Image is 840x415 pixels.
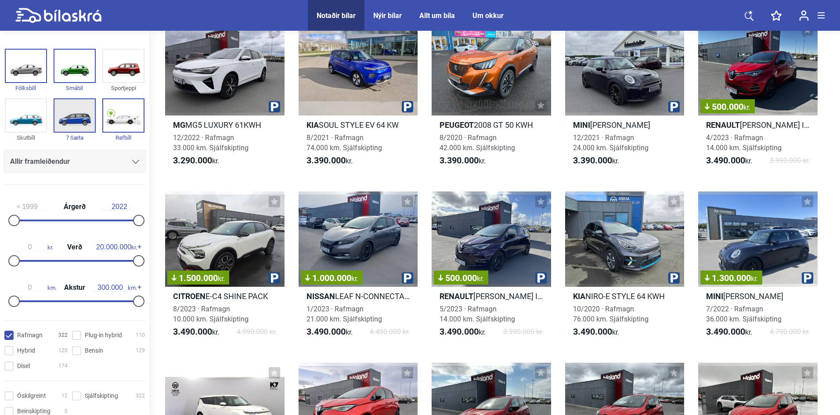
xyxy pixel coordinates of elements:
[173,326,212,337] b: 3.490.000
[58,346,68,355] span: 120
[165,120,285,130] h2: MG5 LUXURY 61KWH
[218,274,225,283] span: kr.
[573,134,649,152] span: 12/2021 · Rafmagn 24.000 km. Sjálfskipting
[432,120,551,130] h2: 2008 GT 50 KWH
[698,120,818,130] h2: [PERSON_NAME] INTENS 52KWH
[565,291,685,301] h2: NIRO-E STYLE 64 KWH
[85,391,118,401] span: Sjálfskipting
[668,272,680,284] img: parking.png
[472,11,504,20] a: Um okkur
[85,331,122,340] span: Plug-in hybrid
[136,391,145,401] span: 322
[438,274,484,282] span: 500.000
[573,327,619,337] span: kr.
[102,133,144,143] div: Rafbíll
[173,155,219,166] span: kr.
[573,305,649,323] span: 10/2020 · Rafmagn 76.000 km. Sjálfskipting
[269,101,280,112] img: parking.png
[306,134,382,152] span: 8/2021 · Rafmagn 74.000 km. Sjálfskipting
[706,326,745,337] b: 3.490.000
[706,327,752,337] span: kr.
[440,120,474,130] b: Peugeot
[668,101,680,112] img: parking.png
[351,274,358,283] span: kr.
[165,291,285,301] h2: E-C4 SHINE PACK
[573,292,585,301] b: Kia
[317,11,356,20] a: Notaðir bílar
[698,191,818,345] a: 1.300.000kr.Mini[PERSON_NAME]7/2022 · Rafmagn36.000 km. Sjálfskipting3.490.000kr.4.790.000 kr.
[698,20,818,173] a: 500.000kr.Renault[PERSON_NAME] INTENS 52KWH4/2023 · Rafmagn14.000 km. Sjálfskipting3.490.000kr.3....
[5,133,47,143] div: Skutbíll
[706,305,782,323] span: 7/2022 · Rafmagn 36.000 km. Sjálfskipting
[306,326,346,337] b: 3.490.000
[17,331,43,340] span: Rafmagn
[173,120,185,130] b: Mg
[173,134,249,152] span: 12/2022 · Rafmagn 33.000 km. Sjálfskipting
[705,102,750,111] span: 500.000
[58,331,68,340] span: 322
[172,274,225,282] span: 1.500.000
[799,10,809,21] img: user-login.svg
[5,83,47,93] div: Fólksbíll
[573,155,619,166] span: kr.
[477,274,484,283] span: kr.
[373,11,402,20] a: Nýir bílar
[565,191,685,345] a: KiaNIRO-E STYLE 64 KWH10/2020 · Rafmagn76.000 km. Sjálfskipting3.490.000kr.
[440,155,479,166] b: 3.390.000
[165,191,285,345] a: 1.500.000kr.CitroenE-C4 SHINE PACK8/2023 · Rafmagn10.000 km. Sjálfskipting3.490.000kr.4.990.000 kr.
[370,327,410,337] span: 4.490.000 kr.
[61,391,68,401] span: 12
[440,134,515,152] span: 8/2020 · Rafmagn 42.000 km. Sjálfskipting
[173,305,249,323] span: 8/2023 · Rafmagn 10.000 km. Sjálfskipting
[17,346,35,355] span: Hybrid
[62,284,87,291] span: Akstur
[419,11,455,20] a: Allt um bíla
[440,326,479,337] b: 3.490.000
[402,101,413,112] img: parking.png
[96,243,137,251] span: kr.
[299,120,418,130] h2: SOUL STYLE EV 64 KW
[136,331,145,340] span: 110
[573,326,612,337] b: 3.490.000
[269,272,280,284] img: parking.png
[306,155,353,166] span: kr.
[698,291,818,301] h2: [PERSON_NAME]
[565,120,685,130] h2: [PERSON_NAME]
[440,327,486,337] span: kr.
[173,155,212,166] b: 3.290.000
[573,120,590,130] b: Mini
[440,292,473,301] b: Renault
[54,83,96,93] div: Smábíl
[54,133,96,143] div: 7 Sæta
[706,120,740,130] b: Renault
[706,155,745,166] b: 3.490.000
[136,346,145,355] span: 129
[61,203,88,210] span: Árgerð
[402,272,413,284] img: parking.png
[565,20,685,173] a: Mini[PERSON_NAME]12/2021 · Rafmagn24.000 km. Sjálfskipting3.390.000kr.
[237,327,277,337] span: 4.990.000 kr.
[743,103,750,112] span: kr.
[535,272,547,284] img: parking.png
[65,244,84,251] span: Verð
[299,20,418,173] a: KiaSOUL STYLE EV 64 KW8/2021 · Rafmagn74.000 km. Sjálfskipting3.390.000kr.
[440,305,515,323] span: 5/2023 · Rafmagn 14.000 km. Sjálfskipting
[306,327,353,337] span: kr.
[706,155,752,166] span: kr.
[706,134,782,152] span: 4/2023 · Rafmagn 14.000 km. Sjálfskipting
[173,327,219,337] span: kr.
[173,292,205,301] b: Citroen
[299,191,418,345] a: 1.000.000kr.NissanLEAF N-CONNECTA 40KWH1/2023 · Rafmagn21.000 km. Sjálfskipting3.490.000kr.4.490....
[17,361,30,371] span: Dísel
[299,291,418,301] h2: LEAF N-CONNECTA 40KWH
[802,272,813,284] img: parking.png
[751,274,758,283] span: kr.
[165,20,285,173] a: MgMG5 LUXURY 61KWH12/2022 · Rafmagn33.000 km. Sjálfskipting3.290.000kr.
[306,292,335,301] b: Nissan
[10,155,70,168] span: Allir framleiðendur
[58,361,68,371] span: 174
